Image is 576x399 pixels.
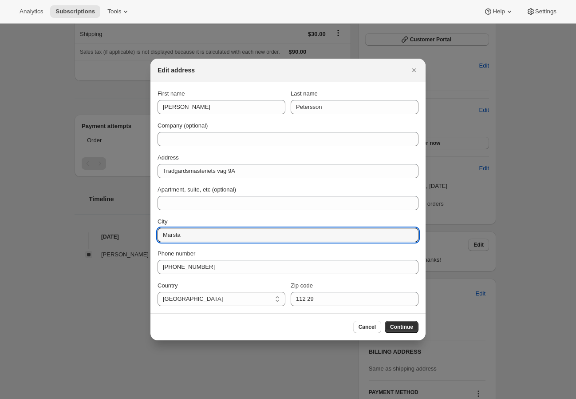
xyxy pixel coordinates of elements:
[158,186,236,193] span: Apartment, suite, etc (optional)
[291,90,318,97] span: Last name
[20,8,43,15] span: Analytics
[385,321,418,333] button: Continue
[55,8,95,15] span: Subscriptions
[107,8,121,15] span: Tools
[14,5,48,18] button: Analytics
[359,323,376,331] span: Cancel
[50,5,100,18] button: Subscriptions
[158,282,178,289] span: Country
[102,5,135,18] button: Tools
[291,282,313,289] span: Zip code
[158,154,179,161] span: Address
[158,90,185,97] span: First name
[158,218,167,225] span: City
[408,64,420,76] button: Close
[158,122,208,129] span: Company (optional)
[535,8,556,15] span: Settings
[158,66,195,75] h2: Edit address
[521,5,562,18] button: Settings
[493,8,505,15] span: Help
[158,250,195,257] span: Phone number
[353,321,381,333] button: Cancel
[478,5,519,18] button: Help
[390,323,413,331] span: Continue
